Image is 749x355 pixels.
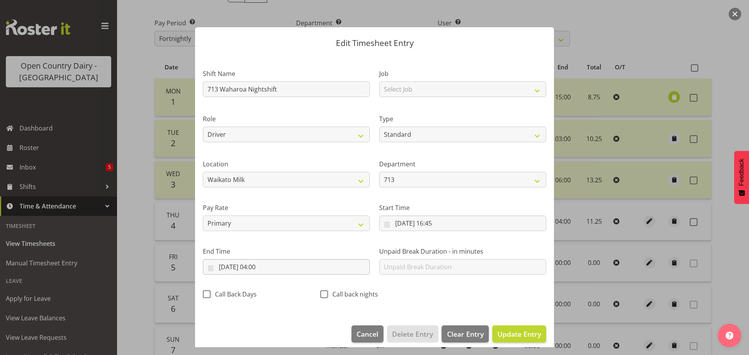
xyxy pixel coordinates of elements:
input: Click to select... [203,259,370,275]
span: Call Back Days [211,290,257,298]
label: Type [379,114,546,124]
label: Shift Name [203,69,370,78]
input: Shift Name [203,81,370,97]
span: Update Entry [497,329,541,339]
label: Role [203,114,370,124]
span: Delete Entry [392,329,433,339]
input: Unpaid Break Duration [379,259,546,275]
label: Unpaid Break Duration - in minutes [379,247,546,256]
button: Delete Entry [387,325,438,343]
button: Feedback - Show survey [734,151,749,204]
button: Clear Entry [442,325,488,343]
label: Pay Rate [203,203,370,212]
img: help-xxl-2.png [726,332,733,339]
button: Update Entry [492,325,546,343]
label: End Time [203,247,370,256]
label: Department [379,159,546,169]
label: Start Time [379,203,546,212]
span: Cancel [357,329,378,339]
label: Job [379,69,546,78]
span: Clear Entry [447,329,484,339]
span: Feedback [738,159,745,186]
button: Cancel [351,325,383,343]
label: Location [203,159,370,169]
input: Click to select... [379,215,546,231]
span: Call back nights [328,290,378,298]
p: Edit Timesheet Entry [203,39,546,47]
